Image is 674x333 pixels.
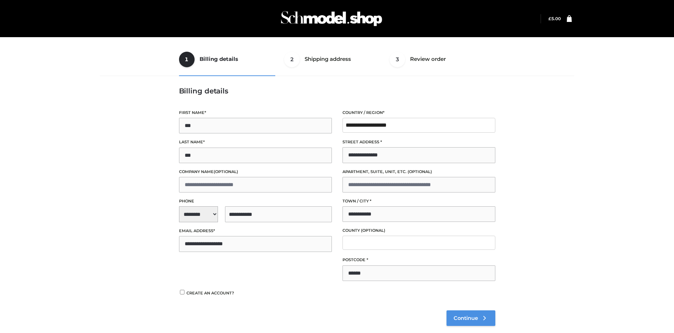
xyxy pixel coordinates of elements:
input: Create an account? [179,290,185,294]
label: County [342,227,495,234]
bdi: 5.00 [548,16,561,21]
span: (optional) [214,169,238,174]
label: Apartment, suite, unit, etc. [342,168,495,175]
label: Phone [179,198,332,205]
label: Postcode [342,257,495,263]
span: (optional) [361,228,385,233]
img: Schmodel Admin 964 [278,5,385,33]
span: Continue [454,315,478,321]
span: Create an account? [186,291,234,295]
label: Company name [179,168,332,175]
label: Last name [179,139,332,145]
label: Street address [342,139,495,145]
label: Country / Region [342,109,495,116]
span: (optional) [408,169,432,174]
h3: Billing details [179,87,495,95]
label: First name [179,109,332,116]
a: Continue [447,310,495,326]
label: Town / City [342,198,495,205]
label: Email address [179,228,332,234]
span: £ [548,16,551,21]
a: £5.00 [548,16,561,21]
